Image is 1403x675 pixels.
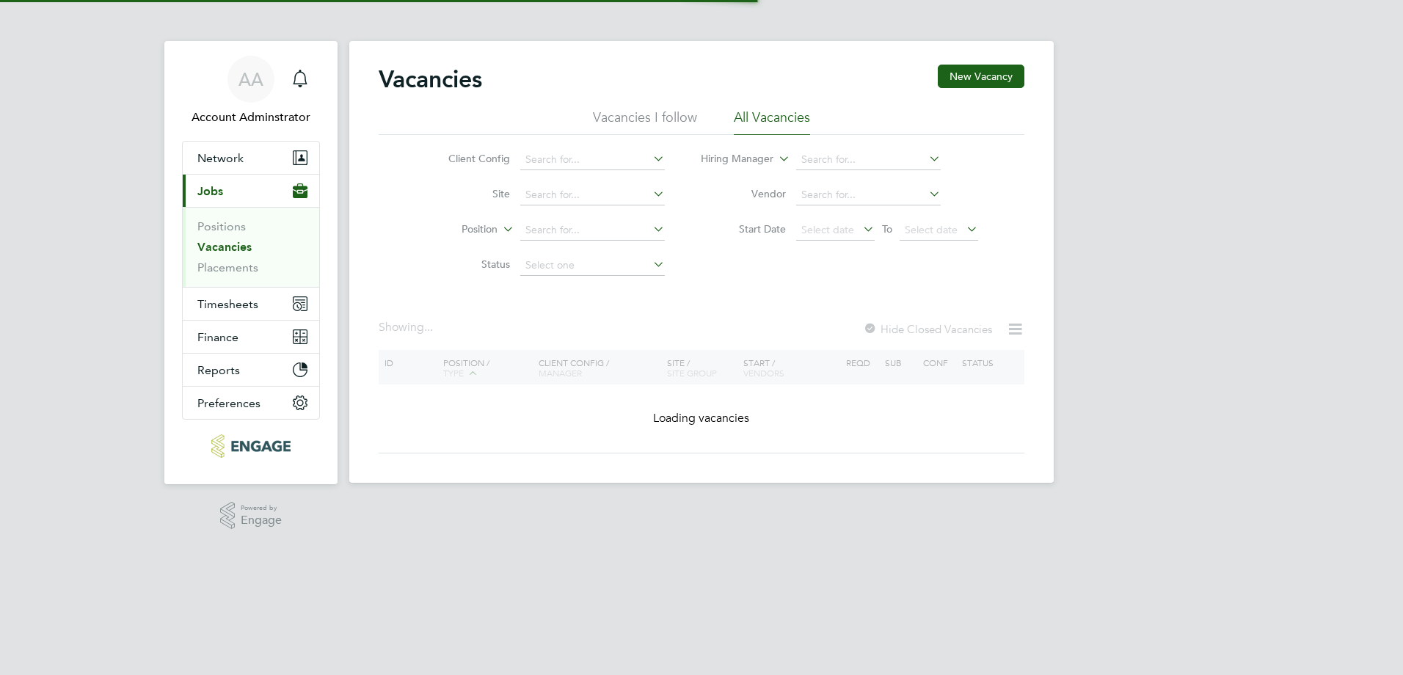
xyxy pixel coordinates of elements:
li: Vacancies I follow [593,109,697,135]
button: New Vacancy [938,65,1024,88]
span: Select date [905,223,958,236]
span: Preferences [197,396,260,410]
label: Site [426,187,510,200]
a: AAAccount Adminstrator [182,56,320,126]
h2: Vacancies [379,65,482,94]
label: Client Config [426,152,510,165]
a: Placements [197,260,258,274]
button: Jobs [183,175,319,207]
button: Network [183,142,319,174]
input: Search for... [520,150,665,170]
input: Select one [520,255,665,276]
a: Positions [197,219,246,233]
button: Preferences [183,387,319,419]
span: Timesheets [197,297,258,311]
label: Hiring Manager [689,152,773,167]
a: Vacancies [197,240,252,254]
span: AA [238,70,263,89]
img: protocol-logo-retina.png [211,434,290,458]
input: Search for... [520,185,665,205]
button: Timesheets [183,288,319,320]
span: Engage [241,514,282,527]
span: Reports [197,363,240,377]
input: Search for... [520,220,665,241]
span: Select date [801,223,854,236]
input: Search for... [796,150,941,170]
div: Showing [379,320,436,335]
button: Reports [183,354,319,386]
label: Vendor [701,187,786,200]
input: Search for... [796,185,941,205]
nav: Main navigation [164,41,338,484]
label: Start Date [701,222,786,236]
div: Jobs [183,207,319,287]
label: Position [413,222,498,237]
span: To [878,219,897,238]
button: Finance [183,321,319,353]
li: All Vacancies [734,109,810,135]
span: Finance [197,330,238,344]
span: ... [424,320,433,335]
label: Status [426,258,510,271]
label: Hide Closed Vacancies [863,322,992,336]
span: Jobs [197,184,223,198]
a: Powered byEngage [220,502,283,530]
a: Go to home page [182,434,320,458]
span: Network [197,151,244,165]
span: Account Adminstrator [182,109,320,126]
span: Powered by [241,502,282,514]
